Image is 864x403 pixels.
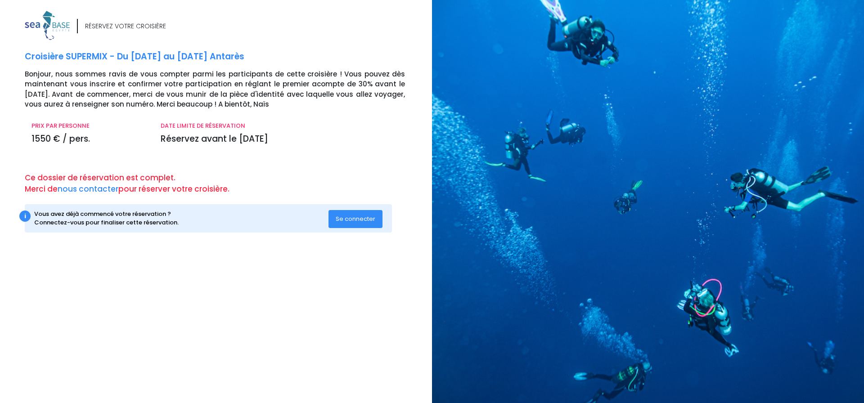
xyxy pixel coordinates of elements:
[161,133,405,146] p: Réservez avant le [DATE]
[25,69,425,110] p: Bonjour, nous sommes ravis de vous compter parmi les participants de cette croisière ! Vous pouve...
[58,184,118,194] a: nous contacter
[25,50,425,63] p: Croisière SUPERMIX - Du [DATE] au [DATE] Antarès
[34,210,329,227] div: Vous avez déjà commencé votre réservation ? Connectez-vous pour finaliser cette réservation.
[161,121,405,130] p: DATE LIMITE DE RÉSERVATION
[328,210,382,228] button: Se connecter
[328,215,382,222] a: Se connecter
[31,121,147,130] p: PRIX PAR PERSONNE
[31,133,147,146] p: 1550 € / pers.
[25,11,70,40] img: logo_color1.png
[336,215,375,223] span: Se connecter
[25,172,425,195] p: Ce dossier de réservation est complet. Merci de pour réserver votre croisière.
[85,22,166,31] div: RÉSERVEZ VOTRE CROISIÈRE
[19,210,31,222] div: i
